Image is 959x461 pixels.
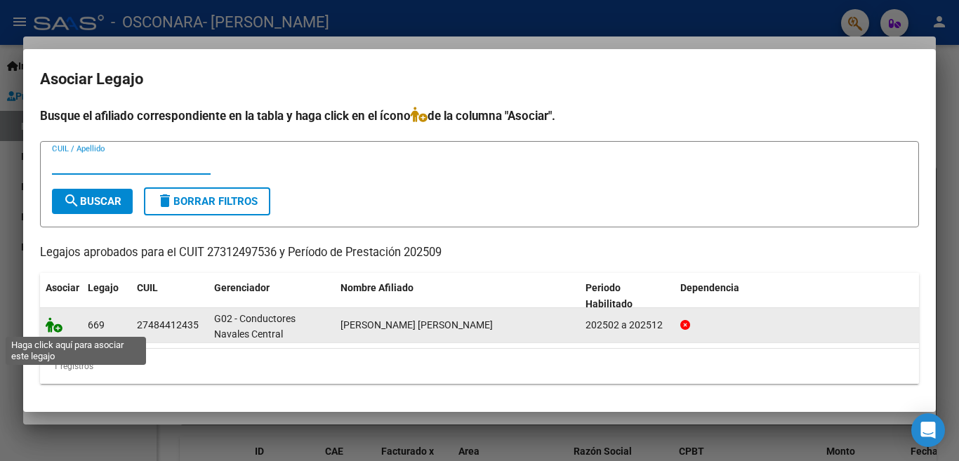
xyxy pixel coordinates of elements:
button: Buscar [52,189,133,214]
mat-icon: search [63,192,80,209]
datatable-header-cell: Dependencia [675,273,920,319]
span: Asociar [46,282,79,293]
div: 27484412435 [137,317,199,333]
datatable-header-cell: Asociar [40,273,82,319]
span: CUIL [137,282,158,293]
span: Periodo Habilitado [586,282,633,309]
h4: Busque el afiliado correspondiente en la tabla y haga click en el ícono de la columna "Asociar". [40,107,919,125]
span: 669 [88,319,105,330]
button: Borrar Filtros [144,187,270,215]
h2: Asociar Legajo [40,66,919,93]
span: ORTIZ VALENTINA YASMIN [340,319,493,330]
datatable-header-cell: Nombre Afiliado [335,273,580,319]
span: Nombre Afiliado [340,282,414,293]
datatable-header-cell: Periodo Habilitado [580,273,675,319]
datatable-header-cell: Gerenciador [209,273,335,319]
div: Open Intercom Messenger [911,413,945,447]
span: Legajo [88,282,119,293]
div: 1 registros [40,349,919,384]
datatable-header-cell: CUIL [131,273,209,319]
span: Borrar Filtros [157,195,258,208]
span: Gerenciador [214,282,270,293]
mat-icon: delete [157,192,173,209]
span: G02 - Conductores Navales Central [214,313,296,340]
datatable-header-cell: Legajo [82,273,131,319]
span: Dependencia [680,282,739,293]
div: 202502 a 202512 [586,317,669,333]
p: Legajos aprobados para el CUIT 27312497536 y Período de Prestación 202509 [40,244,919,262]
span: Buscar [63,195,121,208]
